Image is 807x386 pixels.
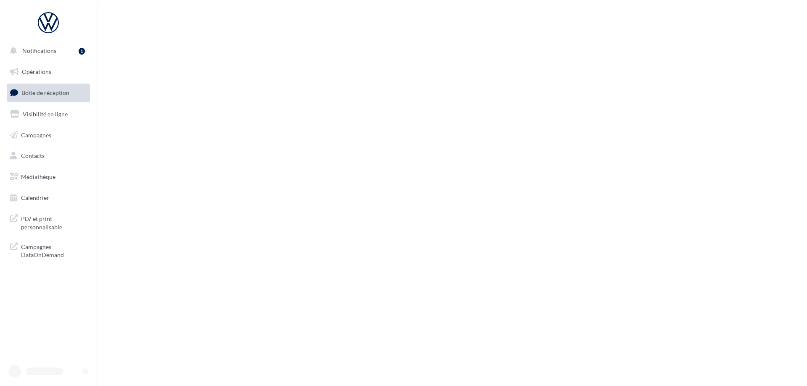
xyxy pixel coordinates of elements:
[79,48,85,55] div: 1
[5,126,92,144] a: Campagnes
[23,110,68,118] span: Visibilité en ligne
[21,213,87,231] span: PLV et print personnalisable
[21,131,51,138] span: Campagnes
[5,84,92,102] a: Boîte de réception
[21,194,49,201] span: Calendrier
[5,189,92,207] a: Calendrier
[21,241,87,259] span: Campagnes DataOnDemand
[21,89,69,96] span: Boîte de réception
[5,238,92,263] a: Campagnes DataOnDemand
[5,168,92,186] a: Médiathèque
[5,147,92,165] a: Contacts
[22,47,56,54] span: Notifications
[21,152,45,159] span: Contacts
[5,105,92,123] a: Visibilité en ligne
[5,210,92,234] a: PLV et print personnalisable
[22,68,51,75] span: Opérations
[21,173,55,180] span: Médiathèque
[5,42,88,60] button: Notifications 1
[5,63,92,81] a: Opérations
